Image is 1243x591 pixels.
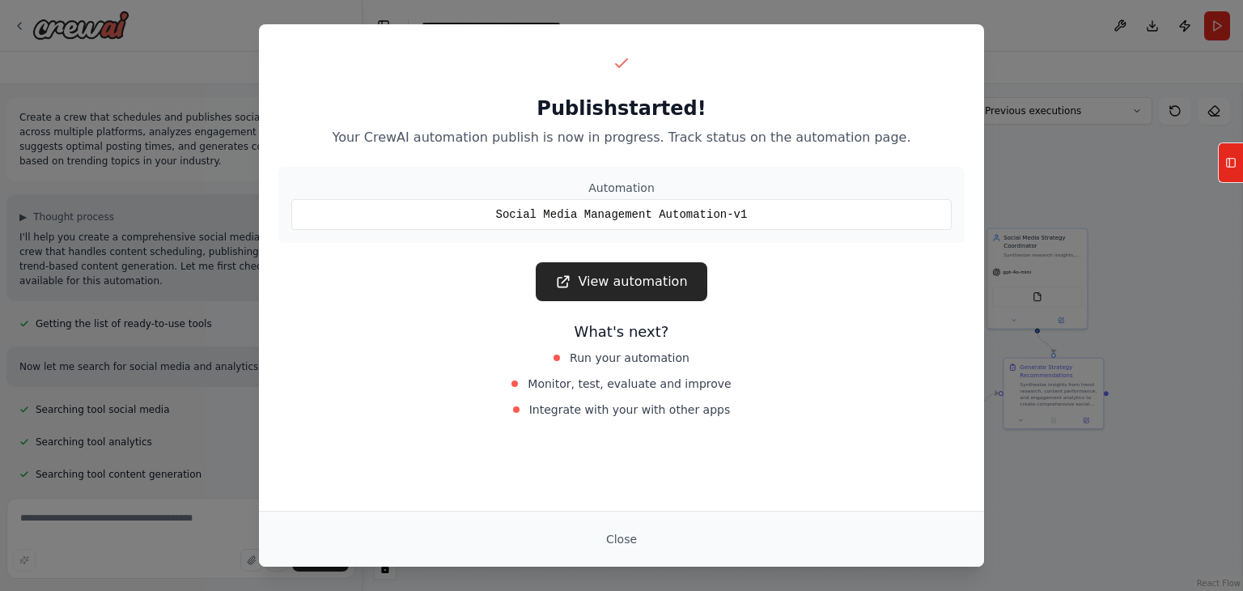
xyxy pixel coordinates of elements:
div: Automation [291,180,952,196]
div: Social Media Management Automation-v1 [291,199,952,230]
h2: Publish started! [278,96,965,121]
p: Your CrewAI automation publish is now in progress. Track status on the automation page. [278,128,965,147]
a: View automation [536,262,706,301]
span: Integrate with your with other apps [529,402,731,418]
span: Monitor, test, evaluate and improve [528,376,731,392]
button: Close [593,525,650,554]
h3: What's next? [278,321,965,343]
span: Run your automation [570,350,689,366]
